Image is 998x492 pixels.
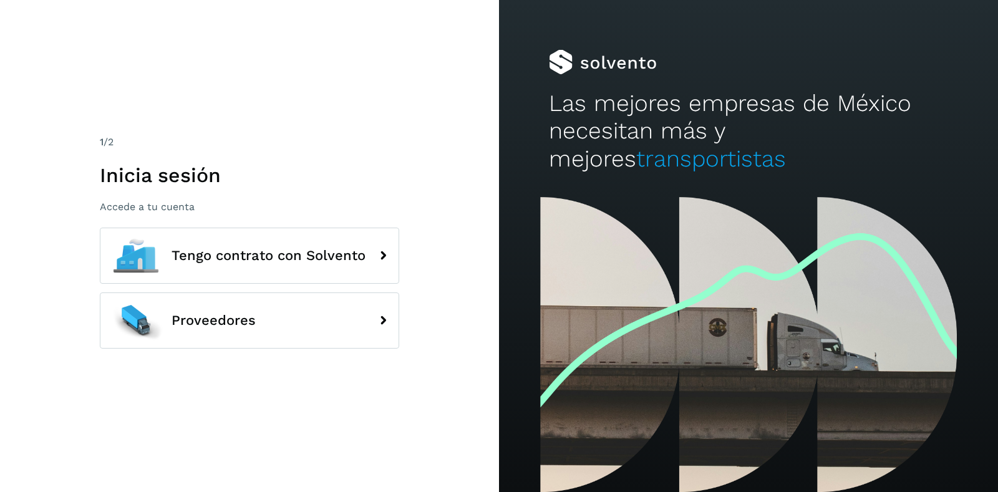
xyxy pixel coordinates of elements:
button: Proveedores [100,292,399,349]
h1: Inicia sesión [100,163,399,187]
p: Accede a tu cuenta [100,201,399,213]
span: 1 [100,136,104,148]
span: Proveedores [172,313,256,328]
span: Tengo contrato con Solvento [172,248,366,263]
button: Tengo contrato con Solvento [100,228,399,284]
div: /2 [100,135,399,150]
span: transportistas [636,145,786,172]
h2: Las mejores empresas de México necesitan más y mejores [549,90,948,173]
